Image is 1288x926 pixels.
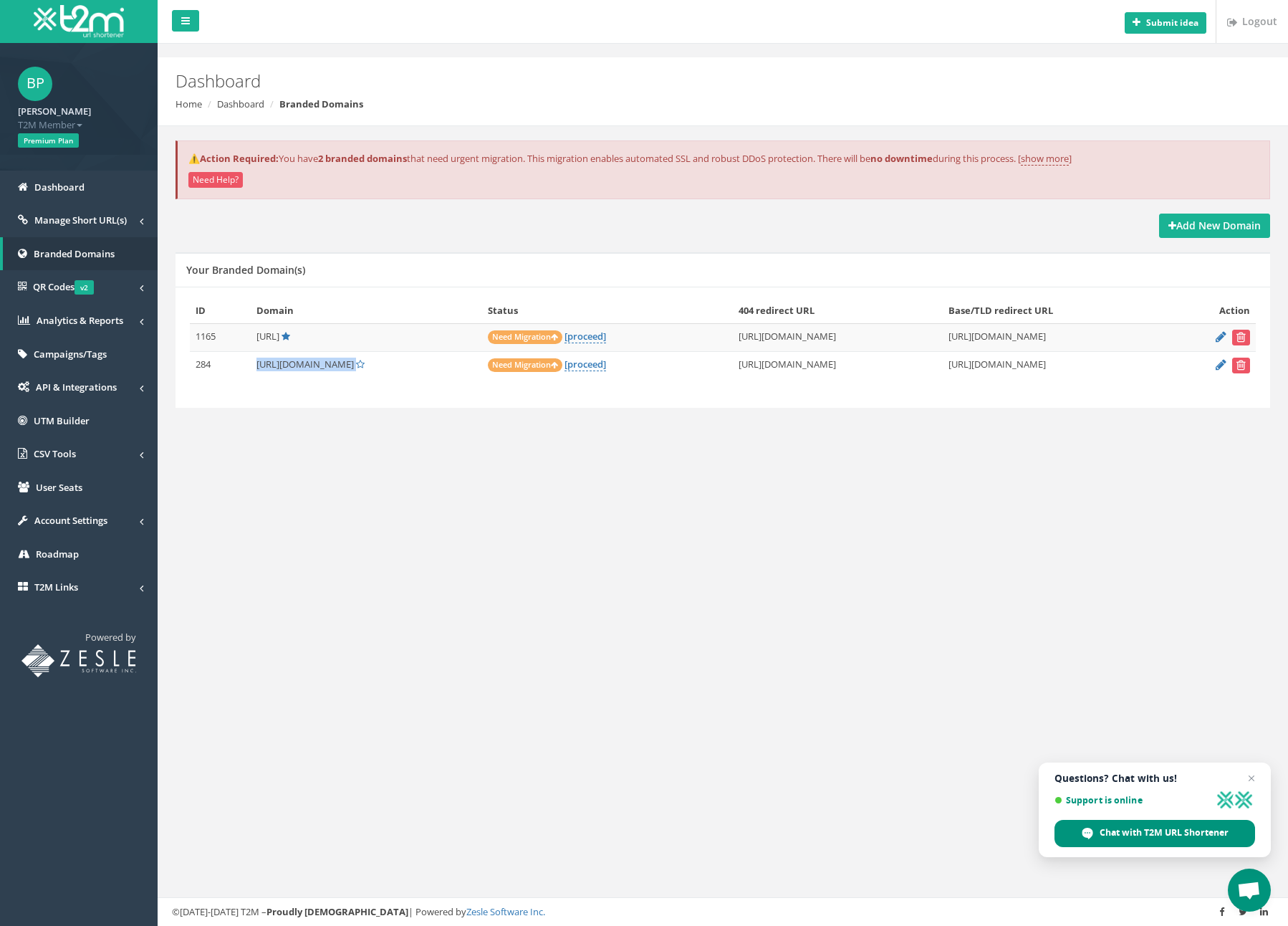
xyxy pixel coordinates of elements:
span: API & Integrations [36,381,117,393]
span: Roadmap [36,548,79,560]
span: v2 [75,280,94,295]
h2: Dashboard [176,72,1084,90]
span: CSV Tools [34,447,76,460]
strong: no downtime [870,152,933,165]
span: UTM Builder [34,414,90,427]
a: [proceed] [564,358,606,371]
span: Chat with T2M URL Shortener [1054,820,1255,847]
span: Chat with T2M URL Shortener [1100,826,1229,839]
h5: Your Branded Domain(s) [186,264,305,275]
td: [URL][DOMAIN_NAME] [733,323,943,351]
th: Domain [251,298,482,323]
strong: ⚠️Action Required: [188,152,279,165]
a: Dashboard [217,97,264,110]
span: Questions? Chat with us! [1054,773,1255,784]
a: show more [1021,152,1069,166]
span: T2M Links [34,581,78,593]
td: 1165 [190,323,251,351]
th: Base/TLD redirect URL [943,298,1167,323]
span: Campaigns/Tags [34,348,107,361]
span: Branded Domains [34,247,115,260]
strong: Proudly [DEMOGRAPHIC_DATA] [266,905,408,918]
span: T2M Member [18,118,140,132]
a: Open chat [1228,869,1271,912]
span: Dashboard [34,181,85,194]
a: Set Default [356,358,365,371]
a: Zesle Software Inc. [466,905,545,918]
img: T2M [34,5,124,37]
span: Support is online [1054,795,1211,806]
td: [URL][DOMAIN_NAME] [943,323,1167,351]
th: ID [190,298,251,323]
b: Submit idea [1146,16,1198,29]
th: Status [482,298,733,323]
span: Manage Short URL(s) [34,214,127,226]
span: BP [18,67,52,101]
strong: Add New Domain [1168,219,1261,232]
a: Default [282,330,290,343]
span: Need Migration [488,358,562,372]
strong: [PERSON_NAME] [18,105,91,118]
div: ©[DATE]-[DATE] T2M – | Powered by [172,905,1274,919]
td: 284 [190,351,251,379]
strong: 2 branded domains [318,152,407,165]
a: [PERSON_NAME] T2M Member [18,101,140,131]
span: Premium Plan [18,133,79,148]
span: QR Codes [33,280,94,293]
strong: Branded Domains [279,97,363,110]
span: Analytics & Reports [37,314,123,327]
th: Action [1167,298,1256,323]
button: Submit idea [1125,12,1206,34]
span: [URL][DOMAIN_NAME] [256,358,354,371]
a: Home [176,97,202,110]
a: [proceed] [564,330,606,343]
th: 404 redirect URL [733,298,943,323]
span: Need Migration [488,330,562,344]
img: T2M URL Shortener powered by Zesle Software Inc. [21,644,136,677]
p: You have that need urgent migration. This migration enables automated SSL and robust DDoS protect... [188,152,1259,166]
span: Powered by [85,631,136,644]
span: User Seats [36,481,82,494]
span: Account Settings [34,514,107,527]
span: [URL] [256,330,279,343]
td: [URL][DOMAIN_NAME] [733,351,943,379]
a: Add New Domain [1159,214,1270,238]
button: Need Help? [188,172,243,188]
td: [URL][DOMAIN_NAME] [943,351,1167,379]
